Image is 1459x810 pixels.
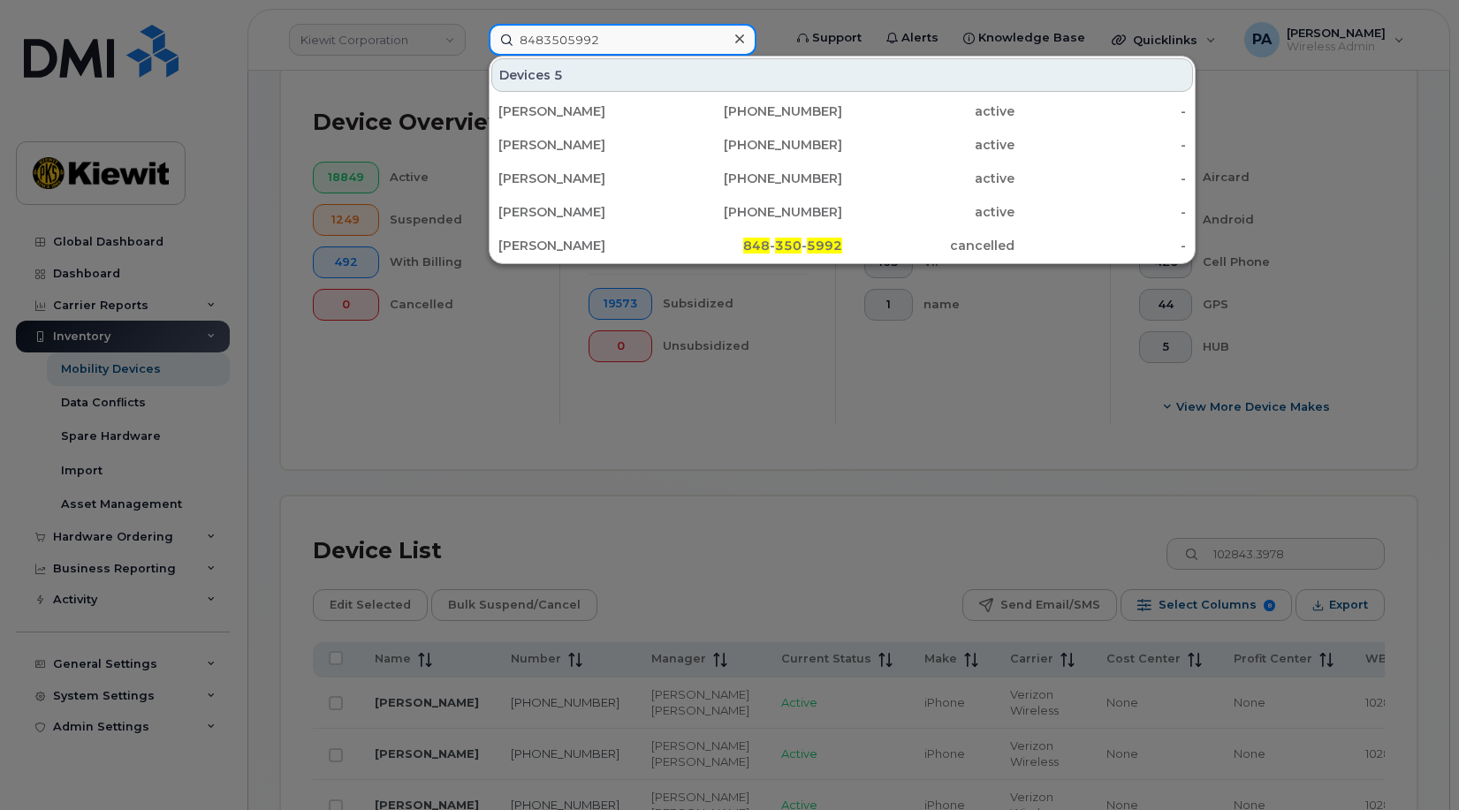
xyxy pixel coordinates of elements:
div: - [1014,203,1187,221]
div: [PERSON_NAME] [498,136,671,154]
a: [PERSON_NAME][PHONE_NUMBER]active- [491,163,1193,194]
div: cancelled [842,237,1014,254]
div: [PHONE_NUMBER] [671,136,843,154]
div: - [1014,102,1187,120]
div: [PHONE_NUMBER] [671,102,843,120]
span: 350 [775,238,802,254]
div: [PERSON_NAME] [498,203,671,221]
a: [PERSON_NAME][PHONE_NUMBER]active- [491,129,1193,161]
div: [PERSON_NAME] [498,102,671,120]
a: [PERSON_NAME][PHONE_NUMBER]active- [491,196,1193,228]
span: 848 [743,238,770,254]
div: - [1014,170,1187,187]
div: [PHONE_NUMBER] [671,203,843,221]
a: [PERSON_NAME]848-350-5992cancelled- [491,230,1193,261]
div: - [1014,237,1187,254]
div: [PERSON_NAME] [498,237,671,254]
div: - [1014,136,1187,154]
input: Find something... [489,24,756,56]
a: [PERSON_NAME][PHONE_NUMBER]active- [491,95,1193,127]
div: active [842,170,1014,187]
iframe: Messenger Launcher [1382,733,1446,797]
div: active [842,102,1014,120]
span: 5992 [807,238,842,254]
div: [PERSON_NAME] [498,170,671,187]
div: - - [671,237,843,254]
div: active [842,203,1014,221]
span: 5 [554,66,563,84]
div: Devices [491,58,1193,92]
div: [PHONE_NUMBER] [671,170,843,187]
div: active [842,136,1014,154]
